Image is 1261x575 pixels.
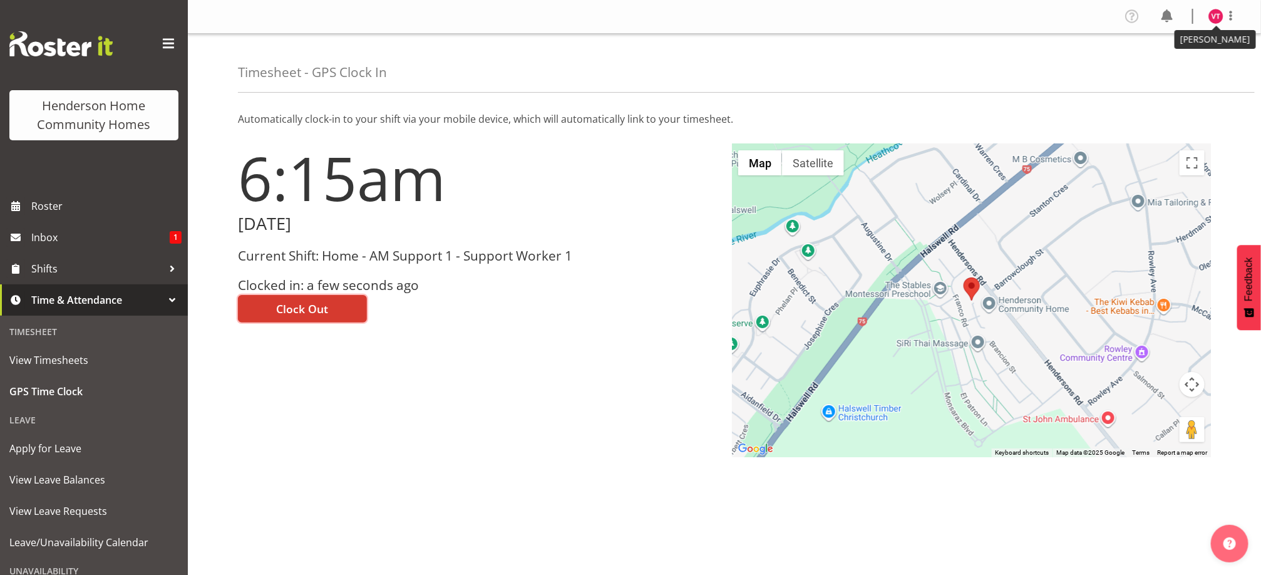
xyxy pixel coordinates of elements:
button: Toggle fullscreen view [1180,150,1205,175]
h3: Current Shift: Home - AM Support 1 - Support Worker 1 [238,249,717,263]
span: Clock Out [277,301,329,317]
img: Rosterit website logo [9,31,113,56]
img: help-xxl-2.png [1223,537,1236,550]
img: vanessa-thornley8527.jpg [1208,9,1223,24]
button: Drag Pegman onto the map to open Street View [1180,417,1205,442]
a: Open this area in Google Maps (opens a new window) [735,441,776,457]
h4: Timesheet - GPS Clock In [238,65,387,80]
a: Report a map error [1157,449,1207,456]
a: Apply for Leave [3,433,185,464]
h2: [DATE] [238,214,717,234]
button: Keyboard shortcuts [995,448,1049,457]
a: View Leave Balances [3,464,185,495]
h3: Clocked in: a few seconds ago [238,278,717,293]
button: Show street map [738,150,782,175]
div: Timesheet [3,319,185,344]
p: Automatically clock-in to your shift via your mobile device, which will automatically link to you... [238,111,1211,127]
span: Time & Attendance [31,291,163,309]
button: Feedback - Show survey [1237,245,1261,330]
span: View Leave Balances [9,470,178,489]
a: Leave/Unavailability Calendar [3,527,185,558]
span: View Timesheets [9,351,178,370]
span: Inbox [31,228,170,247]
span: Shifts [31,259,163,278]
span: Feedback [1243,257,1255,301]
a: View Leave Requests [3,495,185,527]
div: Leave [3,407,185,433]
a: View Timesheets [3,344,185,376]
button: Show satellite imagery [782,150,844,175]
span: Apply for Leave [9,439,178,458]
h1: 6:15am [238,144,717,212]
img: Google [735,441,776,457]
span: Map data ©2025 Google [1056,449,1125,456]
span: GPS Time Clock [9,382,178,401]
span: View Leave Requests [9,502,178,521]
button: Map camera controls [1180,372,1205,397]
a: GPS Time Clock [3,376,185,407]
a: Terms (opens in new tab) [1132,449,1150,456]
div: Henderson Home Community Homes [22,96,166,134]
span: Roster [31,197,182,215]
span: Leave/Unavailability Calendar [9,533,178,552]
button: Clock Out [238,295,367,323]
span: 1 [170,231,182,244]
